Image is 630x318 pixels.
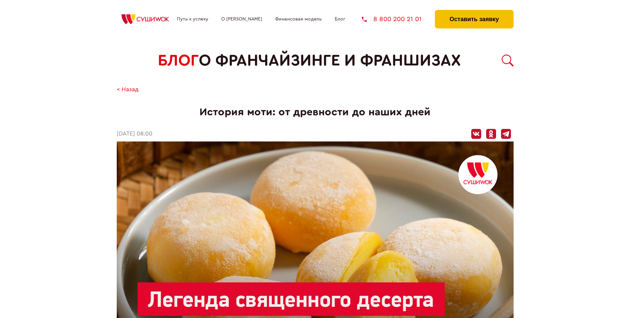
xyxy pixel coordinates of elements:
[335,17,345,22] a: Блог
[435,10,513,28] button: Оставить заявку
[199,52,461,70] span: о франчайзинге и франшизах
[275,17,322,22] a: Финансовая модель
[362,16,422,22] a: 8 800 200 21 01
[373,16,422,22] span: 8 800 200 21 01
[117,86,139,93] a: < Назад
[117,131,152,138] time: [DATE] 08:00
[221,17,262,22] a: О [PERSON_NAME]
[177,17,208,22] a: Путь к успеху
[158,52,199,70] span: БЛОГ
[117,106,514,118] h1: История моти: от древности до наших дней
